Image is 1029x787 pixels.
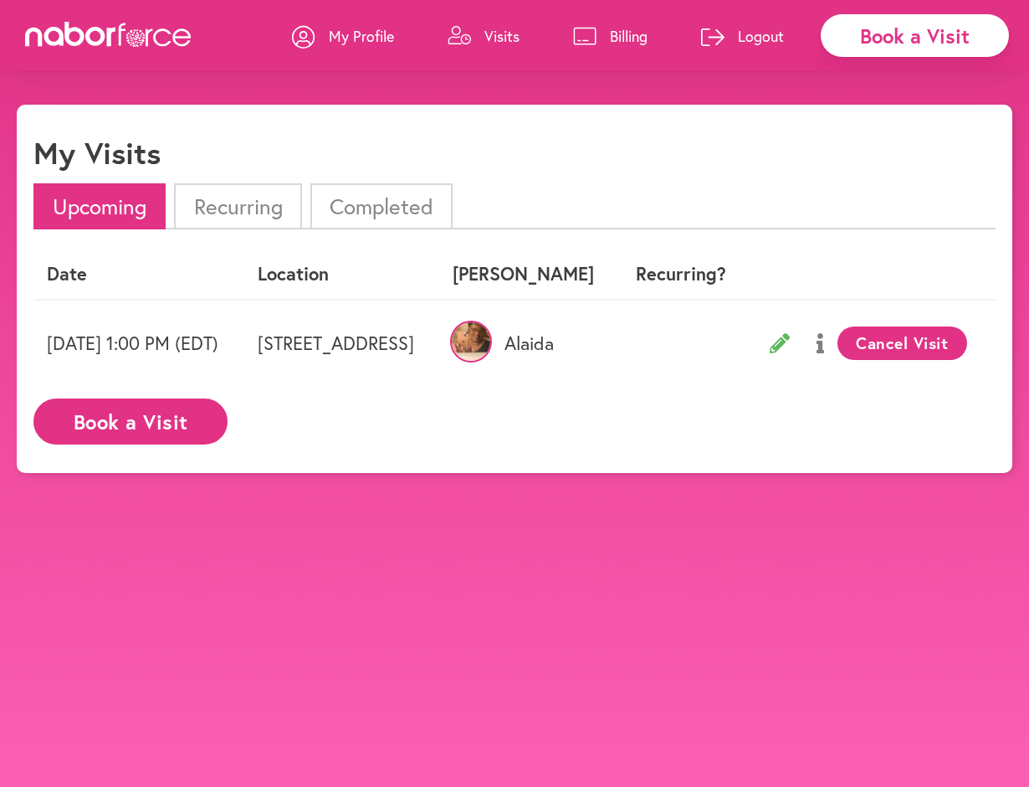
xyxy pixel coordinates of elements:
[450,321,492,363] img: K6gKoe8pR0aEWkoWOJTI
[610,26,648,46] p: Billing
[244,249,439,299] th: Location
[618,249,743,299] th: Recurring?
[701,11,784,61] a: Logout
[33,135,161,171] h1: My Visits
[33,399,228,445] button: Book a Visit
[573,11,648,61] a: Billing
[837,327,967,360] button: Cancel Visit
[821,14,1009,57] div: Book a Visit
[453,332,605,354] p: Alaida
[484,26,520,46] p: Visits
[738,26,784,46] p: Logout
[33,249,244,299] th: Date
[448,11,520,61] a: Visits
[439,249,618,299] th: [PERSON_NAME]
[33,411,228,427] a: Book a Visit
[33,183,166,229] li: Upcoming
[33,300,244,386] td: [DATE] 1:00 PM (EDT)
[292,11,394,61] a: My Profile
[244,300,439,386] td: [STREET_ADDRESS]
[174,183,301,229] li: Recurring
[310,183,453,229] li: Completed
[329,26,394,46] p: My Profile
